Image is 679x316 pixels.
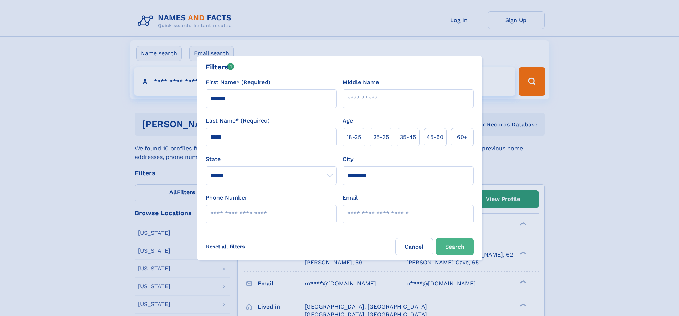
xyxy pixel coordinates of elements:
label: Last Name* (Required) [206,116,270,125]
div: Filters [206,62,235,72]
label: Middle Name [343,78,379,87]
button: Search [436,238,474,255]
label: First Name* (Required) [206,78,271,87]
label: Cancel [395,238,433,255]
label: City [343,155,353,164]
label: Email [343,193,358,202]
label: Phone Number [206,193,247,202]
span: 35‑45 [400,133,416,141]
span: 60+ [457,133,468,141]
span: 45‑60 [427,133,443,141]
span: 18‑25 [346,133,361,141]
label: Age [343,116,353,125]
label: State [206,155,337,164]
span: 25‑35 [373,133,389,141]
label: Reset all filters [201,238,250,255]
